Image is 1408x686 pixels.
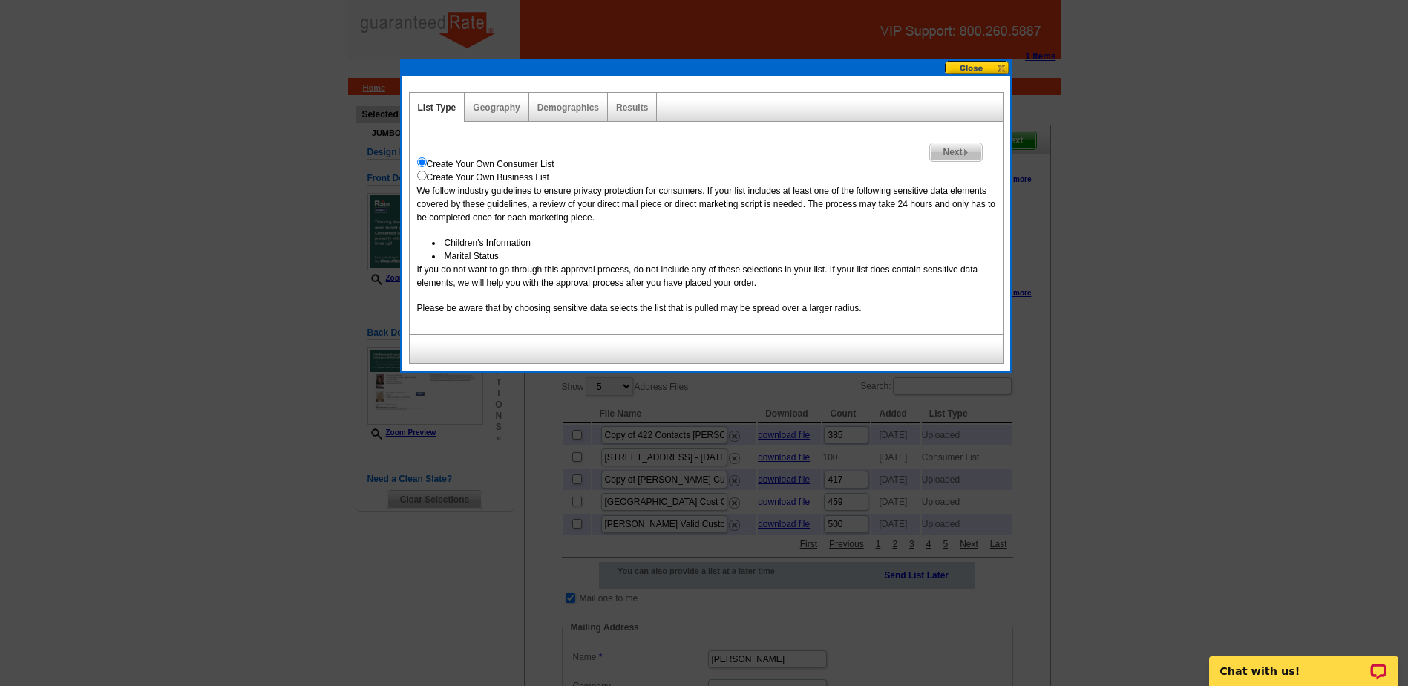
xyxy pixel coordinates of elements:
[418,102,456,113] a: List Type
[1199,639,1408,686] iframe: LiveChat chat widget
[616,102,648,113] a: Results
[417,184,996,224] p: We follow industry guidelines to ensure privacy protection for consumers. If your list includes a...
[473,102,520,113] a: Geography
[963,149,969,156] img: button-next-arrow-gray.png
[417,157,996,171] div: Create Your Own Consumer List
[417,171,996,184] div: Create Your Own Business List
[417,263,996,290] p: If you do not want to go through this approval process, do not include any of these selections in...
[417,301,996,315] p: Please be aware that by choosing sensitive data selects the list that is pulled may be spread ove...
[929,143,982,162] a: Next
[537,102,599,113] a: Demographics
[930,143,981,161] span: Next
[432,249,996,263] li: Marital Status
[432,236,996,249] li: Children's Information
